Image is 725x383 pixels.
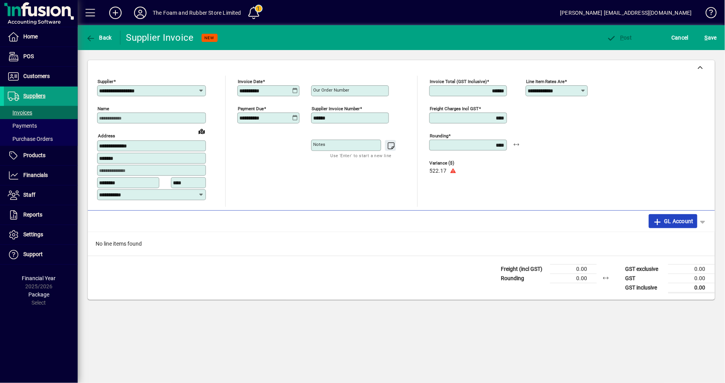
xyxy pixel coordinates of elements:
td: 0.00 [668,264,715,274]
span: Purchase Orders [8,136,53,142]
td: 0.00 [550,264,597,274]
mat-label: Our order number [313,87,349,93]
mat-label: Rounding [430,133,448,139]
a: Products [4,146,78,165]
td: GST [622,274,668,283]
mat-label: Invoice date [238,79,263,84]
button: Save [703,31,719,45]
div: No line items found [88,232,715,256]
span: Settings [23,231,43,237]
span: Support [23,251,43,257]
span: Package [28,291,49,298]
span: Customers [23,73,50,79]
a: Knowledge Base [700,2,715,27]
mat-label: Invoice Total (GST inclusive) [430,79,487,84]
span: S [705,35,708,41]
span: P [620,35,624,41]
div: Supplier Invoice [126,31,194,44]
td: GST inclusive [622,283,668,293]
mat-label: Supplier [98,79,113,84]
td: 0.00 [550,274,597,283]
button: Post [605,31,634,45]
span: 522.17 [429,168,446,174]
span: Products [23,152,45,158]
span: Payments [8,123,37,129]
a: Support [4,245,78,264]
app-page-header-button: Back [78,31,120,45]
a: Staff [4,185,78,205]
a: Purchase Orders [4,132,78,146]
span: Staff [23,192,35,198]
span: NEW [205,35,214,40]
div: [PERSON_NAME] [EMAIL_ADDRESS][DOMAIN_NAME] [560,7,692,19]
mat-label: Payment due [238,106,264,111]
button: Add [103,6,128,20]
span: ost [607,35,632,41]
td: Rounding [497,274,550,283]
a: Financials [4,166,78,185]
td: 0.00 [668,283,715,293]
a: Home [4,27,78,47]
mat-label: Supplier invoice number [312,106,360,111]
button: GL Account [649,214,697,228]
span: Invoices [8,109,32,116]
a: Customers [4,67,78,86]
mat-label: Name [98,106,109,111]
mat-hint: Use 'Enter' to start a new line [331,151,392,160]
a: Invoices [4,106,78,119]
a: Settings [4,225,78,244]
button: Profile [128,6,153,20]
span: Back [86,35,112,41]
mat-label: Notes [313,142,325,147]
mat-label: Freight charges incl GST [430,106,479,111]
span: ave [705,31,717,44]
td: 0.00 [668,274,715,283]
button: Back [84,31,114,45]
a: View on map [195,125,208,137]
span: POS [23,53,34,59]
a: Reports [4,205,78,225]
button: Cancel [670,31,691,45]
div: The Foam and Rubber Store Limited [153,7,241,19]
mat-label: Line item rates are [526,79,565,84]
td: GST exclusive [622,264,668,274]
span: Financial Year [22,275,56,281]
td: Freight (incl GST) [497,264,550,274]
span: Suppliers [23,93,45,99]
span: Cancel [672,31,689,44]
a: POS [4,47,78,66]
span: Home [23,33,38,40]
span: Variance ($) [429,161,476,166]
span: Reports [23,211,42,218]
span: GL Account [653,215,694,227]
a: Payments [4,119,78,132]
span: Financials [23,172,48,178]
